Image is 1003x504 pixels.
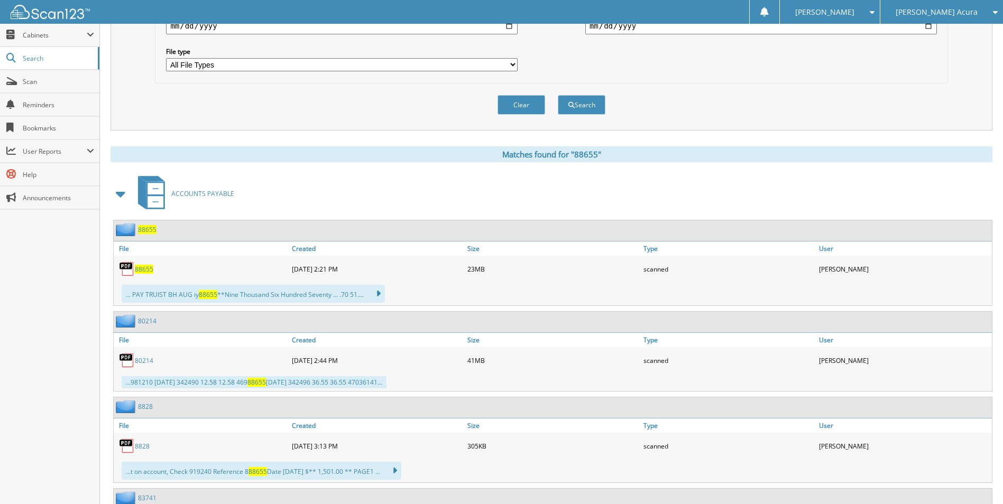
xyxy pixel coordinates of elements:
[135,265,153,274] a: 88655
[135,356,153,365] a: 80214
[641,350,816,371] div: scanned
[641,241,816,256] a: Type
[289,435,465,456] div: [DATE] 3:13 PM
[122,285,385,303] div: ... PAY TRUIST BH AUG iy **Nine Thousand Six Hundred Seventy ... .70 51....
[135,442,150,451] a: 8828
[465,258,640,279] div: 23MB
[119,352,135,368] img: PDF.png
[816,435,992,456] div: [PERSON_NAME]
[247,378,266,387] span: 88655
[171,189,234,198] span: ACCOUNTS PAYABLE
[465,435,640,456] div: 305KB
[795,9,854,15] span: [PERSON_NAME]
[23,77,94,86] span: Scan
[23,54,93,63] span: Search
[249,467,267,476] span: 88655
[465,418,640,433] a: Size
[111,146,992,162] div: Matches found for "88655"
[816,258,992,279] div: [PERSON_NAME]
[119,438,135,454] img: PDF.png
[950,453,1003,504] iframe: Chat Widget
[132,173,234,214] a: ACCOUNTS PAYABLE
[23,31,87,40] span: Cabinets
[465,241,640,256] a: Size
[23,147,87,156] span: User Reports
[114,241,289,256] a: File
[114,418,289,433] a: File
[122,462,401,480] div: ...t on account, Check 919240 Reference 8 Date [DATE] $** 1,501.00 ** PAGE1 ...
[116,400,138,413] img: folder2.png
[816,418,992,433] a: User
[119,261,135,277] img: PDF.png
[122,376,387,388] div: ...981210 [DATE] 342490 12.58 12.58 469 [DATE] 342496 36.55 36.55 47036141...
[498,95,545,115] button: Clear
[116,223,138,236] img: folder2.png
[816,241,992,256] a: User
[641,418,816,433] a: Type
[138,402,153,411] a: 8828
[289,258,465,279] div: [DATE] 2:21 PM
[23,100,94,109] span: Reminders
[166,47,518,56] label: File type
[116,314,138,328] img: folder2.png
[114,333,289,347] a: File
[289,418,465,433] a: Created
[289,333,465,347] a: Created
[138,225,157,234] a: 88655
[23,170,94,179] span: Help
[558,95,605,115] button: Search
[641,435,816,456] div: scanned
[11,5,90,19] img: scan123-logo-white.svg
[641,258,816,279] div: scanned
[896,9,978,15] span: [PERSON_NAME] Acura
[138,316,157,325] a: 80214
[816,350,992,371] div: [PERSON_NAME]
[289,350,465,371] div: [DATE] 2:44 PM
[465,333,640,347] a: Size
[816,333,992,347] a: User
[166,17,518,34] input: start
[23,124,94,133] span: Bookmarks
[138,493,157,502] a: 83741
[289,241,465,256] a: Created
[199,290,217,299] span: 88655
[23,193,94,202] span: Announcements
[641,333,816,347] a: Type
[465,350,640,371] div: 41MB
[585,17,937,34] input: end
